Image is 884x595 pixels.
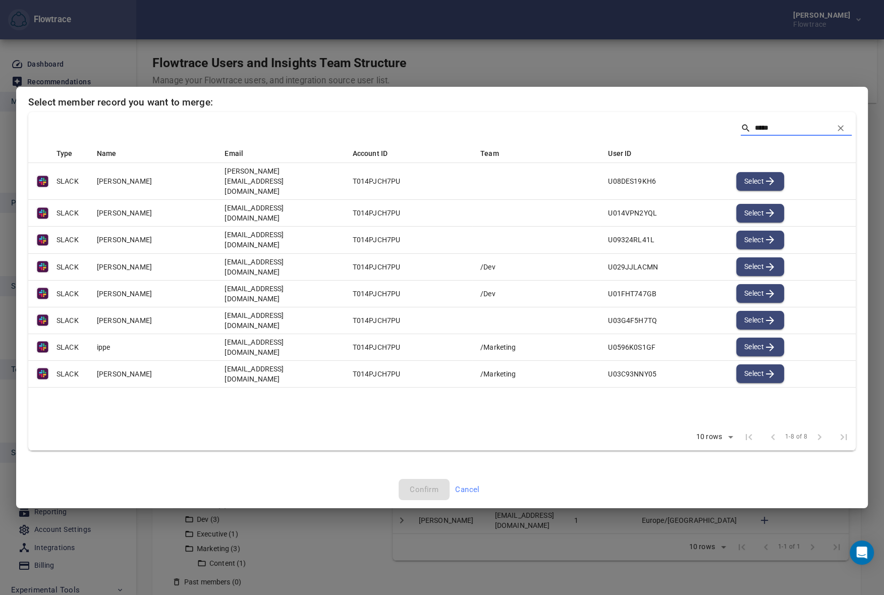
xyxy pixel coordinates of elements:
[736,231,784,249] div: split button
[345,200,472,227] td: T014PJCH7PU
[608,147,644,159] span: User ID
[455,483,480,496] span: Cancel
[36,287,49,300] img: Logo
[48,227,89,253] td: SLACK
[472,253,600,280] td: /Dev
[830,117,852,139] button: Clear Search
[736,257,784,276] button: Select
[736,172,784,191] button: Select
[737,425,761,449] span: First Page
[600,253,728,280] td: U029JJLACMN
[345,227,472,253] td: T014PJCH7PU
[36,207,49,220] img: Logo
[836,123,846,133] svg: clear
[736,172,784,191] div: split button
[57,147,86,159] span: Type
[36,234,49,246] img: Logo
[744,367,776,380] span: Select
[480,147,588,159] div: Team
[89,163,216,200] td: [PERSON_NAME]
[736,364,784,383] button: Select
[736,311,784,330] div: split button
[89,334,216,360] td: ippe
[736,284,784,303] button: Select
[225,147,256,159] span: Email
[744,207,776,220] span: Select
[744,287,776,300] span: Select
[216,163,344,200] td: [PERSON_NAME][EMAIL_ADDRESS][DOMAIN_NAME]
[345,334,472,360] td: T014PJCH7PU
[36,341,49,353] img: Logo
[216,227,344,253] td: [EMAIL_ADDRESS][DOMAIN_NAME]
[97,147,130,159] span: Name
[600,163,728,200] td: U08DES19KH6
[472,280,600,307] td: /Dev
[48,307,89,334] td: SLACK
[785,432,807,442] span: 1-8 of 8
[480,147,512,159] span: Team
[89,227,216,253] td: [PERSON_NAME]
[736,284,784,303] div: split button
[353,147,401,159] span: Account ID
[600,360,728,387] td: U03C93NNY05
[832,425,856,449] span: Last Page
[216,307,344,334] td: [EMAIL_ADDRESS][DOMAIN_NAME]
[736,204,784,223] button: Select
[36,367,49,380] img: Logo
[600,334,728,360] td: U0596K0S1GF
[345,253,472,280] td: T014PJCH7PU
[89,307,216,334] td: [PERSON_NAME]
[600,307,728,334] td: U03G4F5H7TQ
[216,253,344,280] td: [EMAIL_ADDRESS][DOMAIN_NAME]
[36,260,49,273] img: Logo
[736,204,784,223] div: split button
[353,147,460,159] div: Account ID
[28,97,856,109] h5: Select member record you want to merge:
[216,334,344,360] td: [EMAIL_ADDRESS][DOMAIN_NAME]
[850,540,874,565] div: Open Intercom Messenger
[345,360,472,387] td: T014PJCH7PU
[600,280,728,307] td: U01FHT747GB
[48,163,89,200] td: SLACK
[736,338,784,356] button: Select
[600,227,728,253] td: U09324RL41L
[450,479,485,500] button: Cancel
[736,231,784,249] button: Select
[216,360,344,387] td: [EMAIL_ADDRESS][DOMAIN_NAME]
[744,175,776,188] span: Select
[736,338,784,356] div: split button
[761,425,785,449] span: Previous Page
[345,307,472,334] td: T014PJCH7PU
[48,280,89,307] td: SLACK
[736,364,784,383] div: split button
[48,334,89,360] td: SLACK
[807,425,832,449] span: Next Page
[89,360,216,387] td: [PERSON_NAME]
[744,234,776,246] span: Select
[472,360,600,387] td: /Marketing
[755,121,825,136] input: Search
[608,147,715,159] div: User ID
[741,123,751,133] svg: Search
[48,253,89,280] td: SLACK
[89,200,216,227] td: [PERSON_NAME]
[744,260,776,273] span: Select
[89,253,216,280] td: [PERSON_NAME]
[216,280,344,307] td: [EMAIL_ADDRESS][DOMAIN_NAME]
[600,200,728,227] td: U014VPN2YQL
[36,314,49,327] img: Logo
[216,200,344,227] td: [EMAIL_ADDRESS][DOMAIN_NAME]
[345,163,472,200] td: T014PJCH7PU
[48,360,89,387] td: SLACK
[472,334,600,360] td: /Marketing
[57,147,77,159] div: Type
[97,147,204,159] div: Name
[48,200,89,227] td: SLACK
[744,341,776,353] span: Select
[736,257,784,276] div: split button
[225,147,332,159] div: Email
[736,311,784,330] button: Select
[36,175,49,188] img: Logo
[694,432,725,441] div: 10 rows
[744,314,776,327] span: Select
